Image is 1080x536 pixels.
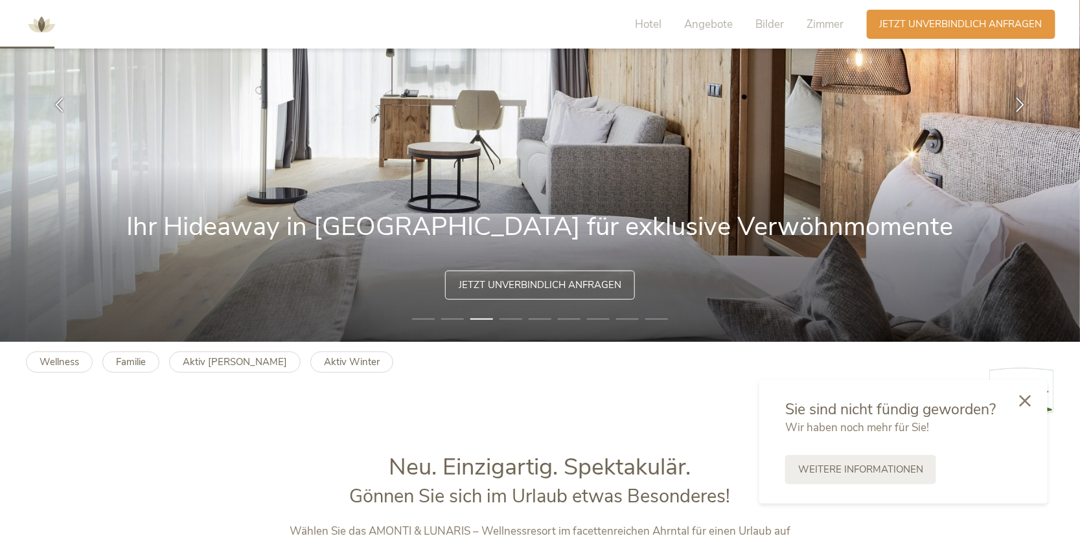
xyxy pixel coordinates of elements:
[183,355,287,368] b: Aktiv [PERSON_NAME]
[785,420,929,435] span: Wir haben noch mehr für Sie!
[40,355,79,368] b: Wellness
[324,355,380,368] b: Aktiv Winter
[310,352,393,373] a: Aktiv Winter
[756,17,785,32] span: Bilder
[169,352,301,373] a: Aktiv [PERSON_NAME]
[22,5,61,44] img: AMONTI & LUNARIS Wellnessresort
[636,17,662,32] span: Hotel
[459,278,621,292] span: Jetzt unverbindlich anfragen
[102,352,159,373] a: Familie
[785,399,996,419] span: Sie sind nicht fündig geworden?
[785,455,936,484] a: Weitere Informationen
[26,352,93,373] a: Wellness
[22,19,61,28] a: AMONTI & LUNARIS Wellnessresort
[116,355,146,368] b: Familie
[350,484,731,509] span: Gönnen Sie sich im Urlaub etwas Besonderes!
[989,368,1054,419] img: Südtirol
[798,463,923,476] span: Weitere Informationen
[389,451,691,483] span: Neu. Einzigartig. Spektakulär.
[807,17,844,32] span: Zimmer
[685,17,733,32] span: Angebote
[880,17,1042,31] span: Jetzt unverbindlich anfragen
